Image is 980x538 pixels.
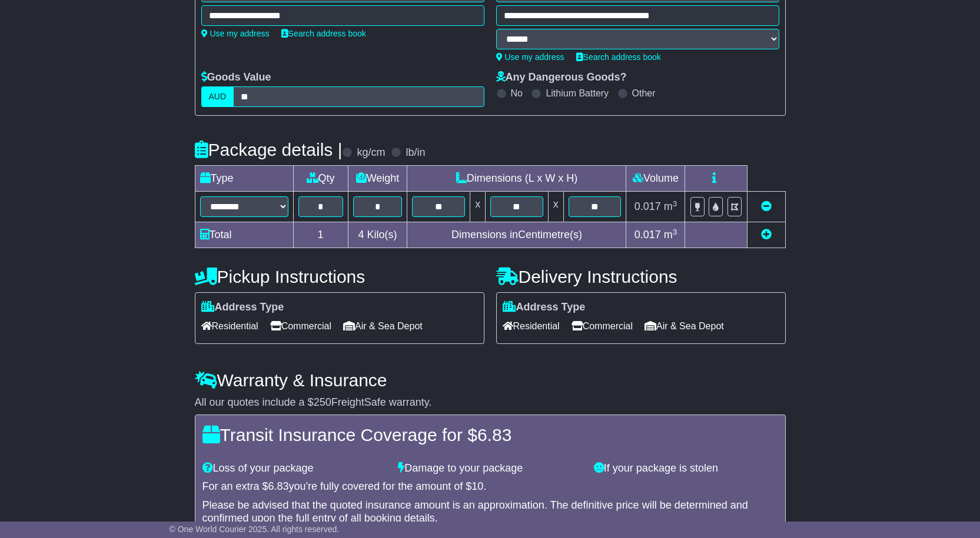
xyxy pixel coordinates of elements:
[195,370,786,390] h4: Warranty & Insurance
[268,480,289,492] span: 6.83
[634,201,661,212] span: 0.017
[626,166,685,192] td: Volume
[546,88,609,99] label: Lithium Battery
[548,192,563,222] td: x
[270,317,331,335] span: Commercial
[496,71,627,84] label: Any Dangerous Goods?
[201,317,258,335] span: Residential
[348,222,407,248] td: Kilo(s)
[348,166,407,192] td: Weight
[202,480,778,493] div: For an extra $ you're fully covered for the amount of $ .
[503,317,560,335] span: Residential
[576,52,661,62] a: Search address book
[202,499,778,524] div: Please be advised that the quoted insurance amount is an approximation. The definitive price will...
[511,88,523,99] label: No
[406,146,425,159] label: lb/in
[471,480,483,492] span: 10
[477,425,511,445] span: 6.83
[470,192,486,222] td: x
[407,166,626,192] td: Dimensions (L x W x H)
[503,301,586,314] label: Address Type
[664,201,677,212] span: m
[195,222,293,248] td: Total
[201,71,271,84] label: Goods Value
[170,524,340,534] span: © One World Courier 2025. All rights reserved.
[392,462,588,475] div: Damage to your package
[201,29,270,38] a: Use my address
[293,166,348,192] td: Qty
[496,267,786,286] h4: Delivery Instructions
[761,201,772,212] a: Remove this item
[358,229,364,240] span: 4
[195,396,786,409] div: All our quotes include a $ FreightSafe warranty.
[645,317,724,335] span: Air & Sea Depot
[293,222,348,248] td: 1
[664,229,677,240] span: m
[202,425,778,445] h4: Transit Insurance Coverage for $
[634,229,661,240] span: 0.017
[314,396,331,408] span: 250
[632,88,656,99] label: Other
[673,199,677,208] sup: 3
[195,267,484,286] h4: Pickup Instructions
[496,52,564,62] a: Use my address
[195,166,293,192] td: Type
[343,317,423,335] span: Air & Sea Depot
[673,228,677,236] sup: 3
[201,301,284,314] label: Address Type
[588,462,784,475] div: If your package is stolen
[407,222,626,248] td: Dimensions in Centimetre(s)
[195,140,343,159] h4: Package details |
[197,462,393,475] div: Loss of your package
[281,29,366,38] a: Search address book
[761,229,772,240] a: Add new item
[572,317,633,335] span: Commercial
[201,86,234,107] label: AUD
[357,146,385,159] label: kg/cm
